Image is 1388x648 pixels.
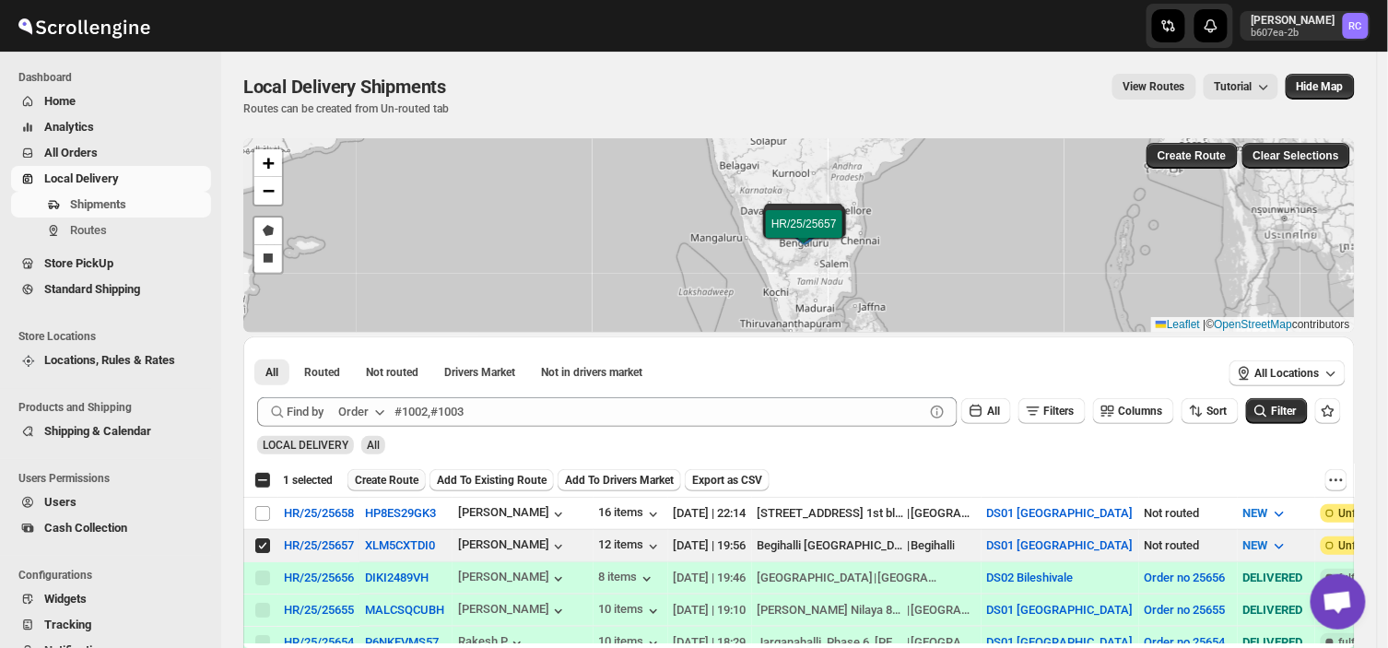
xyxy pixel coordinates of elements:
p: [PERSON_NAME] [1252,13,1335,28]
span: fulfilled [1339,571,1376,585]
div: DELIVERED [1243,569,1310,587]
span: All Locations [1255,366,1320,381]
button: Create Route [1147,143,1238,169]
img: Marker [790,222,818,242]
button: Columns [1093,398,1174,424]
div: © contributors [1151,317,1355,333]
div: Not routed [1145,536,1232,555]
span: 1 selected [283,473,333,488]
span: Add To Existing Route [437,473,547,488]
span: Filter [1272,405,1297,418]
div: HR/25/25657 [284,538,354,552]
img: Marker [791,220,818,241]
div: | [758,601,976,619]
button: [PERSON_NAME] [458,570,568,588]
span: All Orders [44,146,98,159]
a: Open chat [1311,574,1366,630]
button: DS01 [GEOGRAPHIC_DATA] [987,506,1134,520]
div: | [758,569,976,587]
button: Clear Selections [1242,143,1350,169]
span: Users [44,495,76,509]
button: Tracking [11,612,211,638]
span: Not routed [366,365,418,380]
a: Draw a rectangle [254,245,282,273]
span: Local Delivery [44,171,119,185]
img: Marker [789,224,817,244]
img: Marker [791,225,818,245]
div: [GEOGRAPHIC_DATA] [911,504,975,523]
button: Users [11,489,211,515]
span: Export as CSV [692,473,762,488]
span: Analytics [44,120,94,134]
span: Rahul Chopra [1343,13,1369,39]
button: Home [11,88,211,114]
span: − [263,179,275,202]
button: All Locations [1229,360,1346,386]
div: [GEOGRAPHIC_DATA] [911,601,975,619]
span: Filters [1044,405,1075,418]
span: Tracking [44,618,91,631]
button: XLM5CXTDI0 [365,538,435,552]
span: Routes [70,223,107,237]
img: Marker [791,222,818,242]
div: [DATE] | 19:10 [674,601,747,619]
div: [STREET_ADDRESS] 1st block [GEOGRAPHIC_DATA] [758,504,907,523]
div: 16 items [599,505,663,524]
span: Not in drivers market [541,365,642,380]
button: Export as CSV [685,469,770,491]
a: Leaflet [1156,318,1200,331]
button: view route [1112,74,1196,100]
button: Order no 25655 [1145,603,1226,617]
button: Routes [11,218,211,243]
span: NEW [1243,538,1268,552]
button: All Orders [11,140,211,166]
button: Order [327,397,400,427]
button: [PERSON_NAME] [458,537,568,556]
button: [PERSON_NAME] [458,602,568,620]
div: | [758,504,976,523]
button: Locations, Rules & Rates [11,348,211,373]
img: Marker [791,224,818,244]
span: Sort [1207,405,1228,418]
button: Shipments [11,192,211,218]
div: [DATE] | 22:14 [674,504,747,523]
button: Shipping & Calendar [11,418,211,444]
span: Locations, Rules & Rates [44,353,175,367]
span: Store PickUp [44,256,113,270]
button: HR/25/25658 [284,506,354,520]
span: Create Route [355,473,418,488]
button: HR/25/25655 [284,603,354,617]
img: Marker [789,223,817,243]
button: All [961,398,1011,424]
img: Marker [790,219,818,240]
span: Store Locations [18,329,212,344]
span: Find by [287,403,323,421]
p: Routes can be created from Un-routed tab [243,101,453,116]
button: NEW [1232,499,1300,528]
div: [GEOGRAPHIC_DATA] [758,569,874,587]
div: HR/25/25656 [284,571,354,584]
span: + [263,151,275,174]
button: Add To Existing Route [429,469,554,491]
span: Columns [1119,405,1163,418]
button: 12 items [599,537,663,556]
div: Not routed [1145,504,1232,523]
span: Create Route [1158,148,1227,163]
span: All [265,365,278,380]
button: HP8ES29GK3 [365,506,436,520]
button: DS02 Bileshivale [987,571,1074,584]
span: NEW [1243,506,1268,520]
span: Local Delivery Shipments [243,76,446,98]
div: [PERSON_NAME] [458,505,568,524]
button: Tutorial [1204,74,1278,100]
button: 8 items [599,570,656,588]
a: Zoom in [254,149,282,177]
img: Marker [790,221,818,242]
div: Order [338,403,369,421]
